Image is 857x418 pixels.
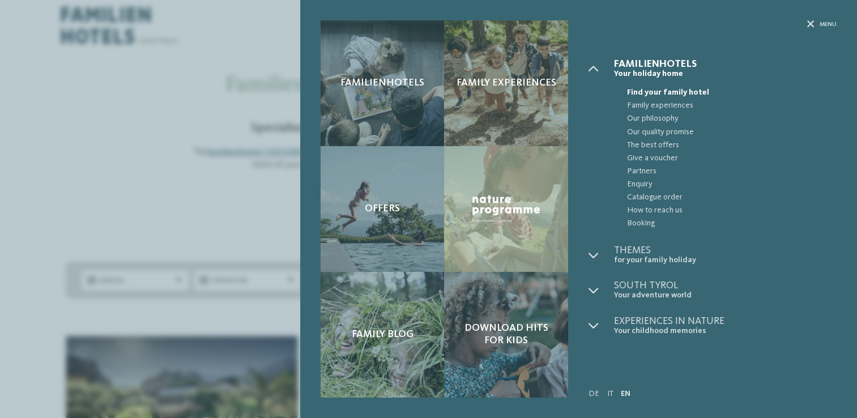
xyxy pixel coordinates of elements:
a: Enquiry [614,178,837,191]
span: Familienhotels [340,77,424,89]
a: Familienhotels Your holiday home [614,59,837,79]
a: Find your family hotel [614,86,837,99]
span: Themes [614,245,837,255]
a: Looking for family hotels? Find the best ones here! Family experiences [444,20,568,146]
span: Booking [627,217,837,230]
a: Booking [614,217,837,230]
span: Family Blog [352,329,413,341]
a: Give a voucher [614,152,837,165]
span: Your adventure world [614,291,837,300]
span: How to reach us [627,204,837,217]
a: Looking for family hotels? Find the best ones here! Offers [321,146,445,272]
span: Download hits for kids [454,322,558,347]
a: IT [607,390,613,398]
span: Catalogue order [627,191,837,204]
a: Our philosophy [614,112,837,125]
span: Experiences in nature [614,316,837,326]
span: Enquiry [627,178,837,191]
a: Looking for family hotels? Find the best ones here! Download hits for kids [444,272,568,398]
span: for your family holiday [614,255,837,265]
span: Offers [365,203,400,215]
span: Find your family hotel [627,86,837,99]
a: South Tyrol Your adventure world [614,280,837,300]
span: South Tyrol [614,280,837,291]
a: Catalogue order [614,191,837,204]
span: Our quality promise [627,126,837,139]
span: Menu [820,20,837,29]
a: EN [621,390,630,398]
span: Give a voucher [627,152,837,165]
a: How to reach us [614,204,837,217]
a: Themes for your family holiday [614,245,837,265]
a: Looking for family hotels? Find the best ones here! Nature Programme [444,146,568,272]
a: Looking for family hotels? Find the best ones here! Family Blog [321,272,445,398]
a: Experiences in nature Your childhood memories [614,316,837,336]
a: Partners [614,165,837,178]
a: The best offers [614,139,837,152]
span: Our philosophy [627,112,837,125]
span: Family experiences [627,99,837,112]
span: Your holiday home [614,69,837,79]
a: Our quality promise [614,126,837,139]
span: Familienhotels [614,59,837,69]
a: Looking for family hotels? Find the best ones here! Familienhotels [321,20,445,146]
span: Family experiences [457,77,556,89]
span: Partners [627,165,837,178]
a: DE [589,390,599,398]
a: Family experiences [614,99,837,112]
span: Your childhood memories [614,326,837,336]
img: Nature Programme [470,193,543,225]
span: The best offers [627,139,837,152]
